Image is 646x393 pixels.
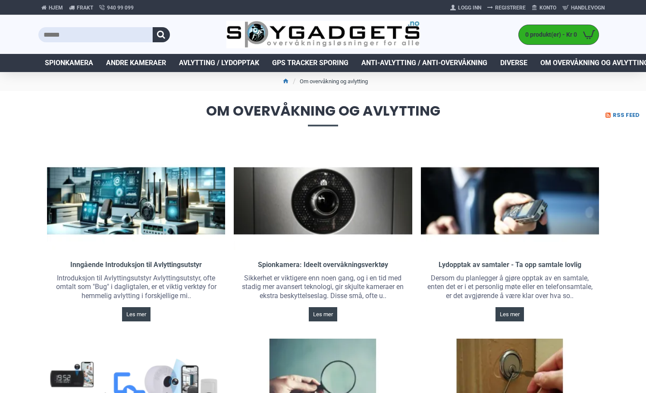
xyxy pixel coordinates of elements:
[172,54,266,72] a: Avlytting / Lydopptak
[309,307,337,321] a: Les mer
[258,261,388,270] a: Spionkamera: Ideelt overvåkningsverktøy
[100,54,172,72] a: Andre kameraer
[361,58,487,68] span: Anti-avlytting / Anti-overvåkning
[266,54,355,72] a: GPS Tracker Sporing
[45,58,93,68] span: Spionkamera
[484,1,529,15] a: Registrere
[559,1,608,15] a: Handlevogn
[539,4,556,12] span: Konto
[439,261,581,270] a: Lydopptak av samtaler - Ta opp samtale lovlig
[495,4,526,12] span: Registrere
[126,311,146,317] span: Les mer
[458,4,481,12] span: Logg Inn
[226,21,420,49] img: SpyGadgets.no
[519,30,579,39] span: 0 produkt(er) - Kr 0
[421,272,599,303] div: Dersom du planlegger å gjøre opptak av en samtale, enten det er i et personlig møte eller en tele...
[605,112,642,118] a: RSS Feed
[106,58,166,68] span: Andre kameraer
[47,272,225,303] div: Introduksjon til Avlyttingsutstyr Avlyttingsutstyr, ofte omtalt som "Bug" i dagligtalen, er et vi...
[234,272,412,303] div: Sikkerhet er viktigere enn noen gang, og i en tid med stadig mer avansert teknologi, gir skjulte ...
[107,4,134,12] span: 940 99 099
[613,112,640,118] span: RSS Feed
[49,4,63,12] span: Hjem
[38,54,100,72] a: Spionkamera
[447,1,484,15] a: Logg Inn
[122,307,151,321] a: Les mer
[70,261,202,270] a: Inngående Introduksjon til Avlyttingsutstyr
[495,307,524,321] a: Les mer
[571,4,605,12] span: Handlevogn
[529,1,559,15] a: Konto
[500,58,527,68] span: Diverse
[179,58,259,68] span: Avlytting / Lydopptak
[519,25,599,44] a: 0 produkt(er) - Kr 0
[77,4,93,12] span: Frakt
[272,58,348,68] span: GPS Tracker Sporing
[38,104,608,126] span: Om overvåkning og avlytting
[313,311,333,317] span: Les mer
[355,54,494,72] a: Anti-avlytting / Anti-overvåkning
[500,311,520,317] span: Les mer
[494,54,534,72] a: Diverse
